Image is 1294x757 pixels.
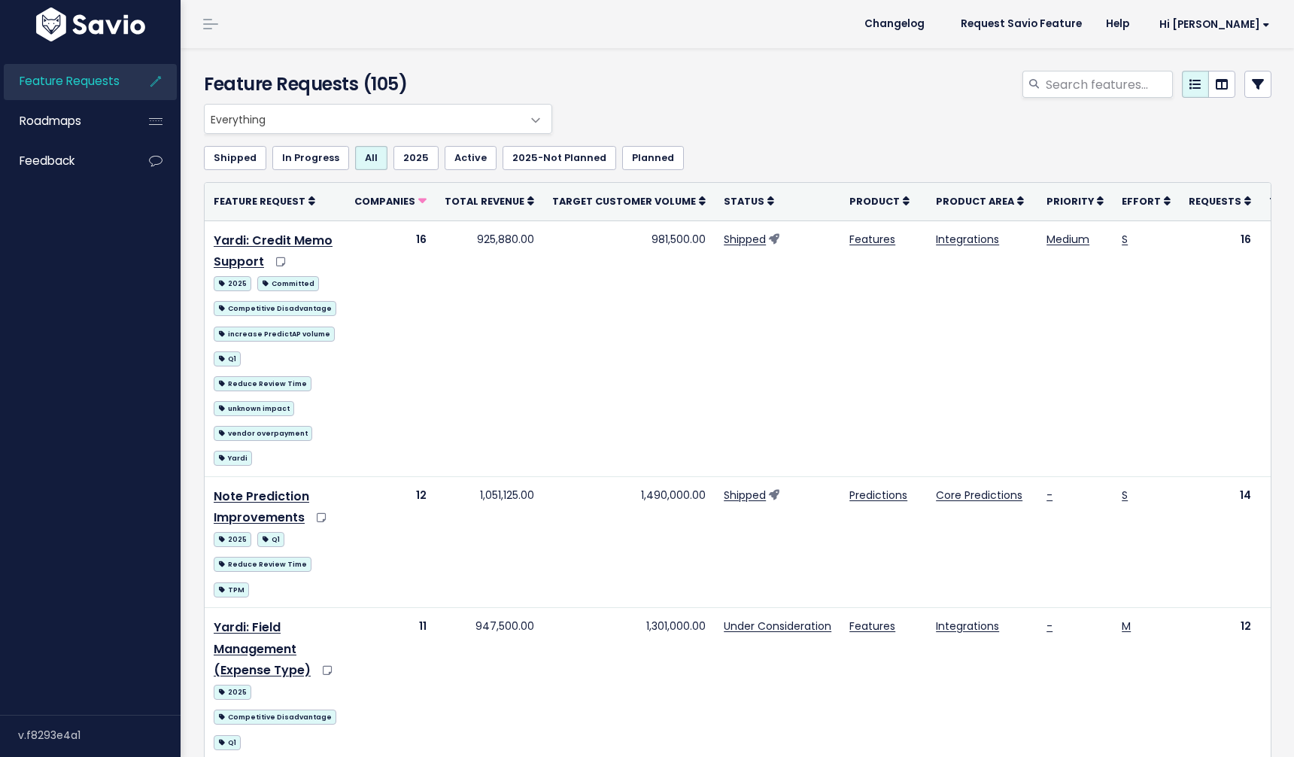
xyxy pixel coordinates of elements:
a: Total Revenue [445,193,534,208]
a: Feedback [4,144,125,178]
a: 2025 [214,273,251,292]
a: Yardi: Credit Memo Support [214,232,333,271]
a: increase PredictAP volume [214,324,335,342]
a: Roadmaps [4,104,125,138]
a: Active [445,146,497,170]
a: Q1 [257,529,284,548]
a: Companies [354,193,427,208]
a: unknown impact [214,398,294,417]
span: increase PredictAP volume [214,327,335,342]
img: logo-white.9d6f32f41409.svg [32,8,149,41]
a: Competitive Disadvantage [214,298,336,317]
span: Feature Requests [20,73,120,89]
td: 12 [345,476,436,607]
td: 16 [345,220,436,476]
span: Committed [257,276,319,291]
span: Status [724,195,764,208]
span: Total Revenue [445,195,524,208]
a: Integrations [936,232,999,247]
ul: Filter feature requests [204,146,1271,170]
span: Feedback [20,153,74,169]
span: Hi [PERSON_NAME] [1159,19,1270,30]
a: Medium [1046,232,1089,247]
a: Shipped [724,488,766,503]
a: Yardi [214,448,252,467]
a: TPM [214,579,249,598]
a: Features [849,619,895,634]
a: Priority [1046,193,1104,208]
a: Note Prediction Improvements [214,488,309,527]
td: 981,500.00 [543,220,715,476]
td: 1,490,000.00 [543,476,715,607]
a: Under Consideration [724,619,831,634]
a: 2025-Not Planned [503,146,616,170]
a: Q1 [214,348,241,367]
a: Integrations [936,619,999,634]
a: Status [724,193,774,208]
td: 16 [1180,220,1260,476]
a: Competitive Disadvantage [214,707,336,725]
span: TPM [214,582,249,597]
span: 2025 [214,276,251,291]
a: 2025 [214,529,251,548]
a: - [1046,619,1053,634]
a: Feature Request [214,193,315,208]
span: Changelog [864,19,925,29]
span: unknown impact [214,401,294,416]
a: M [1122,619,1131,634]
span: Roadmaps [20,113,81,129]
a: Planned [622,146,684,170]
div: v.f8293e4a1 [18,716,181,755]
a: Shipped [724,232,766,247]
a: Yardi: Field Management (Expense Type) [214,619,311,679]
span: Companies [354,195,415,208]
a: Committed [257,273,319,292]
a: Product [849,193,910,208]
span: Everything [205,105,521,133]
span: Yardi [214,451,252,466]
span: Requests [1189,195,1241,208]
a: Reduce Review Time [214,373,311,392]
a: 2025 [214,682,251,701]
td: 1,051,125.00 [436,476,543,607]
a: In Progress [272,146,349,170]
span: vendor overpayment [214,426,312,441]
a: Requests [1189,193,1251,208]
td: 14 [1180,476,1260,607]
a: Core Predictions [936,488,1022,503]
span: Q1 [257,532,284,547]
td: 925,880.00 [436,220,543,476]
a: Features [849,232,895,247]
a: Reduce Review Time [214,554,311,573]
span: Product [849,195,900,208]
a: Predictions [849,488,907,503]
span: Everything [204,104,552,134]
span: Priority [1046,195,1094,208]
span: Q1 [214,735,241,750]
a: Feature Requests [4,64,125,99]
a: Help [1094,13,1141,35]
a: S [1122,232,1128,247]
span: Product Area [936,195,1014,208]
a: Q1 [214,732,241,751]
a: Request Savio Feature [949,13,1094,35]
input: Search features... [1044,71,1173,98]
a: All [355,146,387,170]
span: Reduce Review Time [214,557,311,572]
span: Reduce Review Time [214,376,311,391]
a: - [1046,488,1053,503]
a: Hi [PERSON_NAME] [1141,13,1282,36]
span: Effort [1122,195,1161,208]
span: Feature Request [214,195,305,208]
a: Effort [1122,193,1171,208]
span: Target Customer Volume [552,195,696,208]
h4: Feature Requests (105) [204,71,545,98]
a: Target Customer Volume [552,193,706,208]
span: Q1 [214,351,241,366]
span: Competitive Disadvantage [214,301,336,316]
a: Product Area [936,193,1024,208]
a: 2025 [393,146,439,170]
span: 2025 [214,685,251,700]
a: Shipped [204,146,266,170]
a: S [1122,488,1128,503]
